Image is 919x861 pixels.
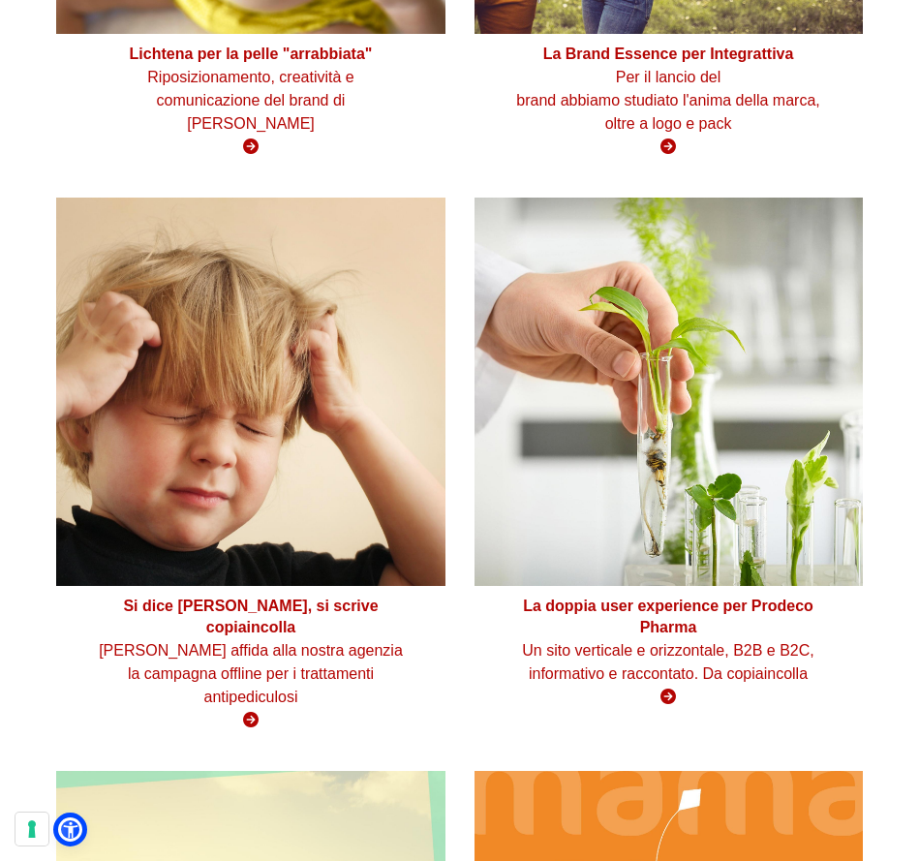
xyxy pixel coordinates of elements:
[15,813,48,846] button: Le tue preferenze relative al consenso per le tecnologie di tracciamento
[96,639,407,709] p: [PERSON_NAME] affida alla nostra agenzia la campagna offline per i trattamenti antipediculosi
[543,46,794,62] strong: La Brand Essence per Integrattiva
[513,66,824,136] p: Per il lancio del brand abbiamo studiato l'anima della marca, oltre a logo e pack
[475,198,863,719] a: La doppia user experience per Prodeco Pharma Un sito verticale e orizzontale, B2B e B2C, informat...
[96,66,407,136] p: Riposizionamento, creatività e comunicazione del brand di [PERSON_NAME]
[58,817,82,842] a: Open Accessibility Menu
[56,198,444,742] a: Si dice [PERSON_NAME], si scrive copiaincolla [PERSON_NAME] affida alla nostra agenzia la campagn...
[123,598,378,635] strong: Si dice [PERSON_NAME], si scrive copiaincolla
[513,639,824,686] p: Un sito verticale e orizzontale, B2B e B2C, informativo e raccontato. Da copiaincolla
[130,46,373,62] strong: Lichtena per la pelle "arrabbiata"
[523,598,813,635] strong: La doppia user experience per Prodeco Pharma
